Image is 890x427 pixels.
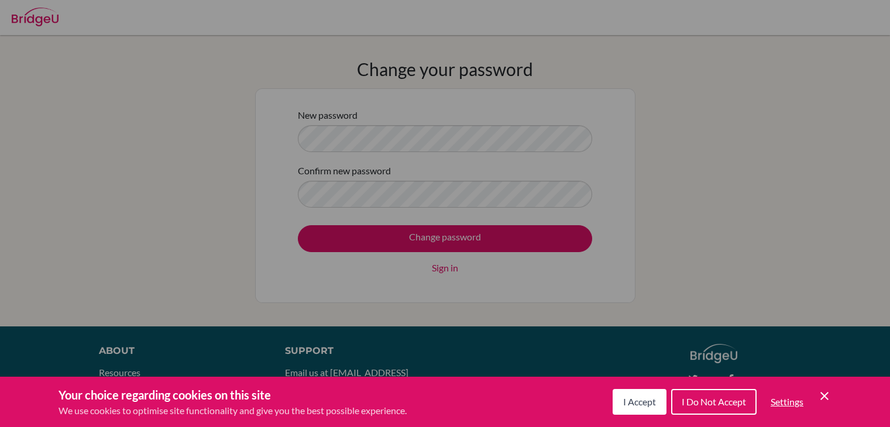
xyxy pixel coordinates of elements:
span: Settings [771,396,803,407]
button: Settings [761,390,813,414]
button: I Accept [613,389,666,415]
p: We use cookies to optimise site functionality and give you the best possible experience. [59,404,407,418]
span: I Do Not Accept [682,396,746,407]
span: I Accept [623,396,656,407]
h3: Your choice regarding cookies on this site [59,386,407,404]
button: I Do Not Accept [671,389,757,415]
button: Save and close [817,389,831,403]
